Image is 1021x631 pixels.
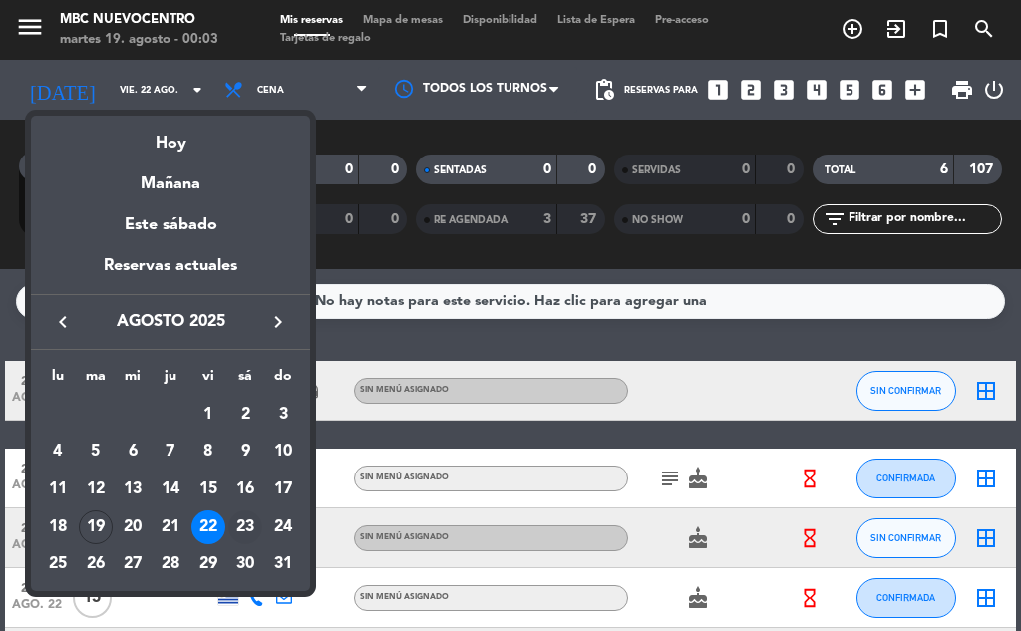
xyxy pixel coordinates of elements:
div: 21 [154,510,187,544]
button: keyboard_arrow_right [260,309,296,335]
td: 12 de agosto de 2025 [77,471,115,508]
div: 10 [266,435,300,469]
i: keyboard_arrow_right [266,310,290,334]
div: 23 [228,510,262,544]
td: 27 de agosto de 2025 [114,546,152,584]
td: 26 de agosto de 2025 [77,546,115,584]
div: Hoy [31,116,310,157]
th: jueves [152,365,189,396]
div: 3 [266,398,300,432]
th: miércoles [114,365,152,396]
td: 16 de agosto de 2025 [227,471,265,508]
th: domingo [264,365,302,396]
td: 28 de agosto de 2025 [152,546,189,584]
div: 12 [79,473,113,506]
td: 22 de agosto de 2025 [189,508,227,546]
div: 15 [191,473,225,506]
td: 7 de agosto de 2025 [152,434,189,472]
i: keyboard_arrow_left [51,310,75,334]
div: 1 [191,398,225,432]
div: 18 [41,510,75,544]
div: 11 [41,473,75,506]
div: 30 [228,548,262,582]
div: 25 [41,548,75,582]
div: Reservas actuales [31,253,310,294]
th: sábado [227,365,265,396]
div: Mañana [31,157,310,197]
div: 9 [228,435,262,469]
td: 17 de agosto de 2025 [264,471,302,508]
div: 6 [116,435,150,469]
div: 7 [154,435,187,469]
td: AGO. [39,396,189,434]
span: agosto 2025 [81,309,260,335]
td: 2 de agosto de 2025 [227,396,265,434]
div: 29 [191,548,225,582]
td: 11 de agosto de 2025 [39,471,77,508]
div: 26 [79,548,113,582]
div: 5 [79,435,113,469]
td: 21 de agosto de 2025 [152,508,189,546]
div: Este sábado [31,197,310,253]
td: 29 de agosto de 2025 [189,546,227,584]
td: 14 de agosto de 2025 [152,471,189,508]
td: 19 de agosto de 2025 [77,508,115,546]
td: 8 de agosto de 2025 [189,434,227,472]
th: martes [77,365,115,396]
div: 13 [116,473,150,506]
div: 28 [154,548,187,582]
div: 31 [266,548,300,582]
td: 23 de agosto de 2025 [227,508,265,546]
th: lunes [39,365,77,396]
div: 22 [191,510,225,544]
td: 18 de agosto de 2025 [39,508,77,546]
td: 24 de agosto de 2025 [264,508,302,546]
td: 10 de agosto de 2025 [264,434,302,472]
td: 30 de agosto de 2025 [227,546,265,584]
div: 19 [79,510,113,544]
td: 5 de agosto de 2025 [77,434,115,472]
div: 2 [228,398,262,432]
td: 20 de agosto de 2025 [114,508,152,546]
td: 25 de agosto de 2025 [39,546,77,584]
td: 3 de agosto de 2025 [264,396,302,434]
td: 13 de agosto de 2025 [114,471,152,508]
td: 1 de agosto de 2025 [189,396,227,434]
td: 9 de agosto de 2025 [227,434,265,472]
td: 31 de agosto de 2025 [264,546,302,584]
div: 20 [116,510,150,544]
div: 17 [266,473,300,506]
div: 16 [228,473,262,506]
div: 27 [116,548,150,582]
div: 24 [266,510,300,544]
td: 6 de agosto de 2025 [114,434,152,472]
div: 14 [154,473,187,506]
td: 4 de agosto de 2025 [39,434,77,472]
th: viernes [189,365,227,396]
td: 15 de agosto de 2025 [189,471,227,508]
div: 4 [41,435,75,469]
div: 8 [191,435,225,469]
button: keyboard_arrow_left [45,309,81,335]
